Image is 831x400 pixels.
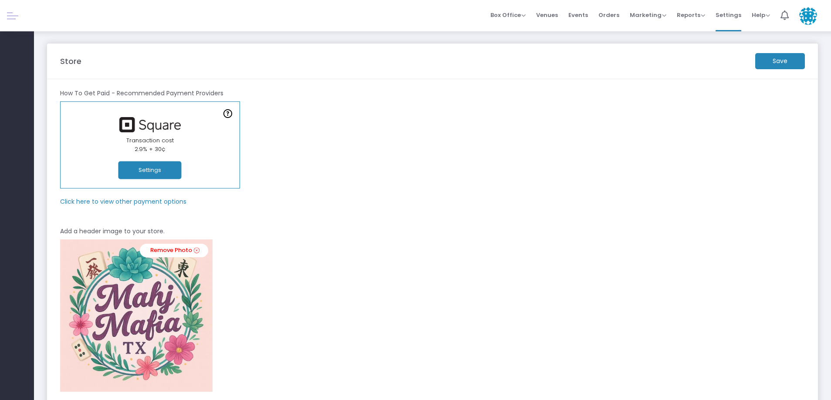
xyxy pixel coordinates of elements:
[60,227,165,236] m-panel-subtitle: Add a header image to your store.
[60,55,81,67] m-panel-title: Store
[60,197,186,206] m-panel-subtitle: Click here to view other payment options
[60,239,213,392] img: mahjmafia.jpg
[568,4,588,26] span: Events
[677,11,705,19] span: Reports
[115,117,185,132] img: square.png
[755,53,805,69] m-button: Save
[490,11,526,19] span: Box Office
[118,161,182,179] button: Settings
[630,11,666,19] span: Marketing
[752,11,770,19] span: Help
[598,4,619,26] span: Orders
[716,4,741,26] span: Settings
[536,4,558,26] span: Venues
[126,136,174,145] span: Transaction cost
[60,89,223,98] m-panel-subtitle: How To Get Paid - Recommended Payment Providers
[140,244,208,257] a: Remove Photo
[135,145,166,153] span: 2.9% + 30¢
[223,109,232,118] img: question-mark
